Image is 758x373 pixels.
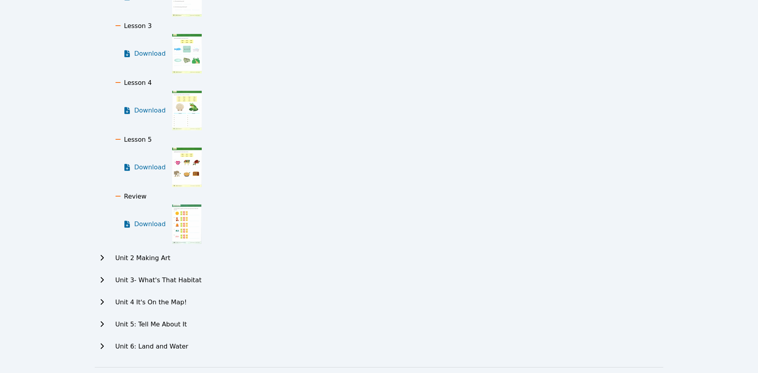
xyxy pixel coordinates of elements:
[115,276,201,285] h2: Unit 3- What's That Habitat
[115,253,170,263] h2: Unit 2 Making Art
[115,298,187,307] h2: Unit 4 It's On the Map!
[123,91,166,130] a: Download
[172,204,201,244] img: Review
[115,320,187,329] h2: Unit 5: Tell Me About It
[115,342,188,351] h2: Unit 6: Land and Water
[172,91,202,130] img: Lesson 4
[134,163,166,172] span: Download
[134,49,166,58] span: Download
[124,22,152,30] span: Lesson 3
[172,34,202,73] img: Lesson 3
[124,136,152,143] span: Lesson 5
[123,148,166,187] a: Download
[172,148,202,187] img: Lesson 5
[124,193,146,200] span: Review
[134,219,166,229] span: Download
[124,79,152,86] span: Lesson 4
[123,204,166,244] a: Download
[123,34,166,73] a: Download
[134,106,166,115] span: Download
